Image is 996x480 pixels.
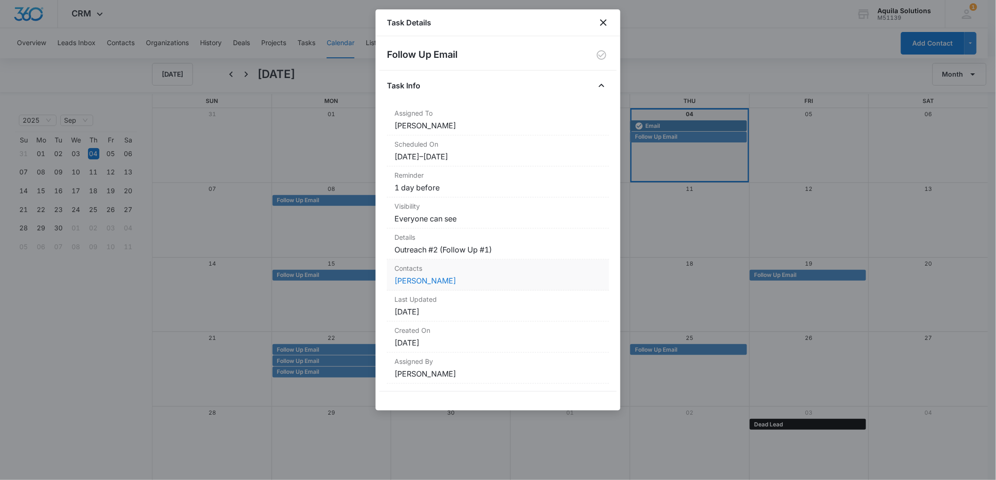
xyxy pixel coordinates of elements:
div: Reminder1 day before [387,166,609,197]
div: Assigned To[PERSON_NAME] [387,104,609,135]
div: Created On[DATE] [387,322,609,353]
dt: Scheduled On [394,139,602,149]
div: VisibilityEveryone can see [387,197,609,228]
a: [PERSON_NAME] [394,276,456,285]
h4: Task Info [387,80,420,91]
dd: [PERSON_NAME] [394,368,602,379]
dd: 1 day before [394,182,602,193]
dd: Everyone can see [394,213,602,224]
dt: Created On [394,325,602,335]
div: Scheduled On[DATE]–[DATE] [387,135,609,166]
dt: Assigned By [394,356,602,366]
dd: [DATE] – [DATE] [394,151,602,162]
dd: [DATE] [394,306,602,317]
dt: Reminder [394,170,602,180]
h1: Task Details [387,17,431,28]
div: Last Updated[DATE] [387,291,609,322]
dt: Last Updated [394,294,602,304]
button: close [598,17,609,28]
dd: [DATE] [394,337,602,348]
dt: Assigned To [394,108,602,118]
div: Assigned By[PERSON_NAME] [387,353,609,384]
dt: Visibility [394,201,602,211]
dd: [PERSON_NAME] [394,120,602,131]
dt: Contacts [394,263,602,273]
div: Contacts[PERSON_NAME] [387,260,609,291]
h2: Follow Up Email [387,47,458,63]
dt: Details [394,232,602,242]
dd: Outreach #2 (Follow Up #1) [394,244,602,255]
div: DetailsOutreach #2 (Follow Up #1) [387,228,609,260]
button: Close [594,78,609,93]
